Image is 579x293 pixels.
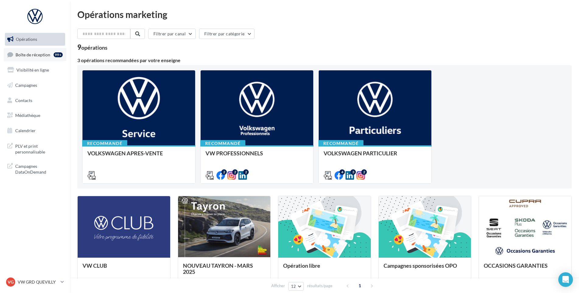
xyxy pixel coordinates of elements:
a: Campagnes [4,79,66,92]
span: PLV et print personnalisable [15,142,63,155]
a: Médiathèque [4,109,66,122]
div: 3 [350,169,356,175]
button: Filtrer par catégorie [199,29,254,39]
div: 2 [243,169,249,175]
span: Opération libre [283,262,320,269]
a: Campagnes DataOnDemand [4,160,66,178]
span: VW PROFESSIONNELS [205,150,263,157]
div: 2 [232,169,238,175]
a: Calendrier [4,124,66,137]
div: Recommandé [318,140,363,147]
p: VW GRD QUEVILLY [18,279,58,285]
a: Visibilité en ligne [4,64,66,76]
div: Open Intercom Messenger [558,272,573,287]
div: 9 [77,44,107,51]
span: VW CLUB [82,262,107,269]
div: Recommandé [82,140,127,147]
a: PLV et print personnalisable [4,139,66,157]
span: Campagnes sponsorisées OPO [384,262,457,269]
span: Contacts [15,97,32,103]
span: Calendrier [15,128,36,133]
span: VOLKSWAGEN APRES-VENTE [87,150,163,157]
span: Campagnes [15,83,37,88]
div: 2 [361,169,367,175]
a: Contacts [4,94,66,107]
span: 1 [355,281,365,291]
span: Opérations [16,37,37,42]
span: résultats/page [307,283,332,289]
div: 3 opérations recommandées par votre enseigne [77,58,572,63]
span: Afficher [271,283,285,289]
span: VG [8,279,14,285]
span: OCCASIONS GARANTIES [484,262,548,269]
span: Médiathèque [15,113,40,118]
a: Opérations [4,33,66,46]
span: NOUVEAU TAYRON - MARS 2025 [183,262,253,275]
a: VG VW GRD QUEVILLY [5,276,65,288]
span: Boîte de réception [16,52,50,57]
div: Recommandé [200,140,245,147]
span: Visibilité en ligne [16,67,49,72]
div: 4 [339,169,345,175]
span: VOLKSWAGEN PARTICULIER [324,150,397,157]
span: 12 [291,284,296,289]
div: 2 [221,169,227,175]
div: opérations [81,45,107,50]
div: Opérations marketing [77,10,572,19]
button: 12 [288,282,304,291]
div: 99+ [54,52,63,57]
button: Filtrer par canal [148,29,196,39]
a: Boîte de réception99+ [4,48,66,61]
span: Campagnes DataOnDemand [15,162,63,175]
